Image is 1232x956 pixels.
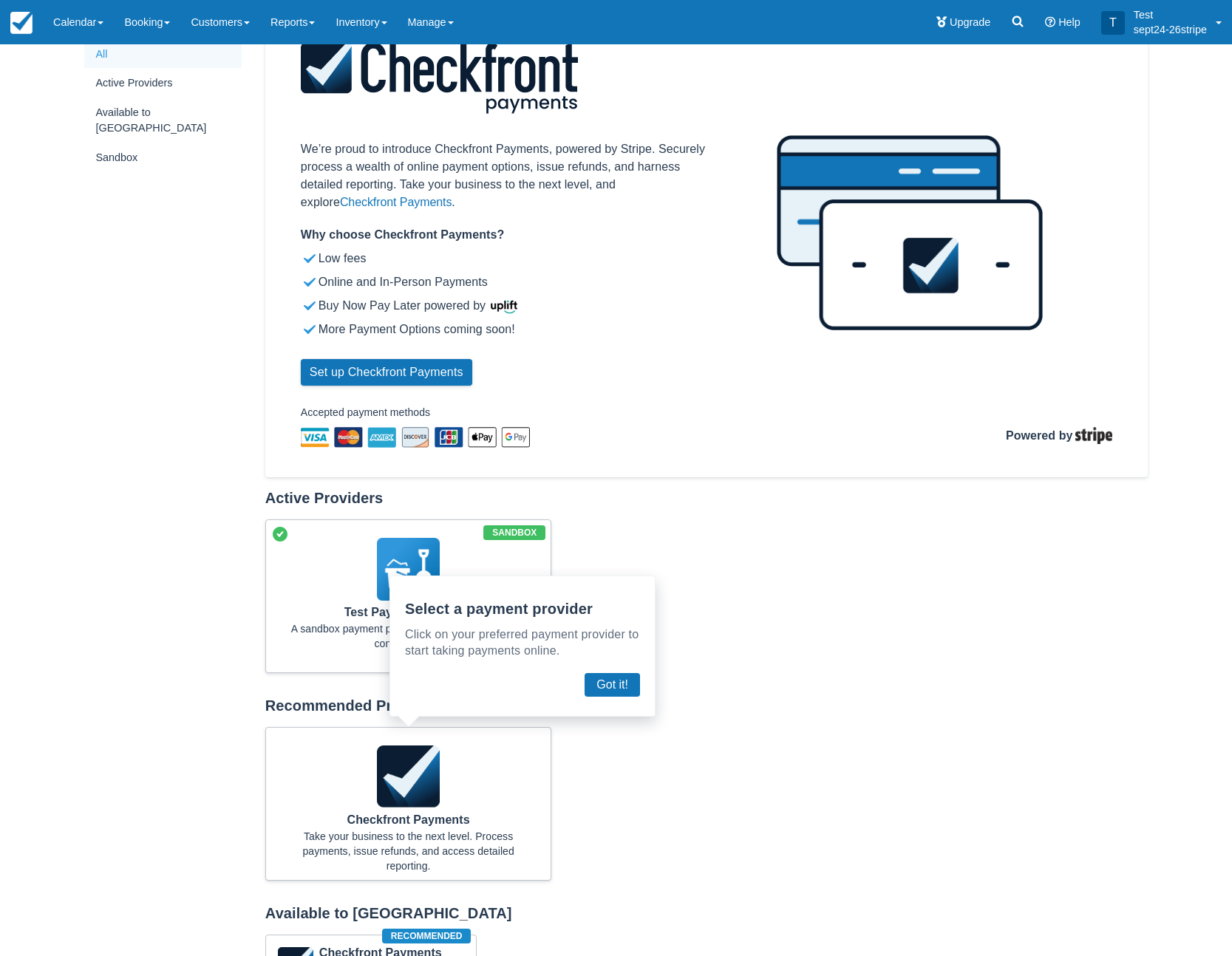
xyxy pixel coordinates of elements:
[483,525,545,540] label: Sandbox
[301,297,319,318] span: Check
[1101,11,1125,35] div: T
[777,135,1043,330] img: Checkfront Payments
[301,250,319,270] span: Check
[1075,427,1112,444] img: Stripe.png
[340,196,452,208] a: Checkfront Payments
[405,598,640,619] p: Select a payment provider
[84,99,242,143] div: Available to [GEOGRAPHIC_DATA]
[290,607,528,618] p: Test Payment Provider
[382,929,472,943] label: Recommended
[290,829,528,873] div: Take your business to the next level. Process payments, issue refunds, and access detailed report...
[301,42,578,117] img: Checkfront Payments
[301,140,707,211] div: We’re proud to introduce Checkfront Payments, powered by Stripe. Securely process a wealth of onl...
[265,697,1148,715] div: Recommended Providers
[84,144,242,172] div: Sandbox
[319,297,486,315] div: Buy Now Pay Later powered by
[84,69,242,98] div: Active Providers
[950,16,990,28] span: Upgrade
[319,250,367,267] div: Low fees
[290,621,528,651] div: A sandbox payment provider for testing Checkfront configurations.
[319,273,488,291] div: Online and In-Person Payments
[301,273,319,294] span: Check
[1134,7,1207,22] p: Test
[542,427,1113,445] div: Powered by
[377,538,440,601] img: TestPayment
[377,745,440,808] img: CheckfrontPayments
[585,673,640,697] button: Got it!
[405,626,640,660] p: Click on your preferred payment provider to start taking payments online.
[1045,17,1055,27] i: Help
[1058,16,1080,28] span: Help
[265,489,1148,508] div: Active Providers
[271,525,289,543] span: Active
[1134,22,1207,37] p: sept24-26stripe
[301,427,530,448] img: Accepted payment methods
[84,41,242,69] div: All
[290,814,528,826] p: Checkfront Payments
[301,321,319,341] span: Check
[265,904,1148,923] div: Available to [GEOGRAPHIC_DATA]
[301,226,504,244] p: Why choose Checkfront Payments?
[319,321,515,338] div: More Payment Options coming soon!
[10,12,33,34] img: checkfront-main-nav-mini-logo.png
[301,403,430,421] div: Accepted payment methods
